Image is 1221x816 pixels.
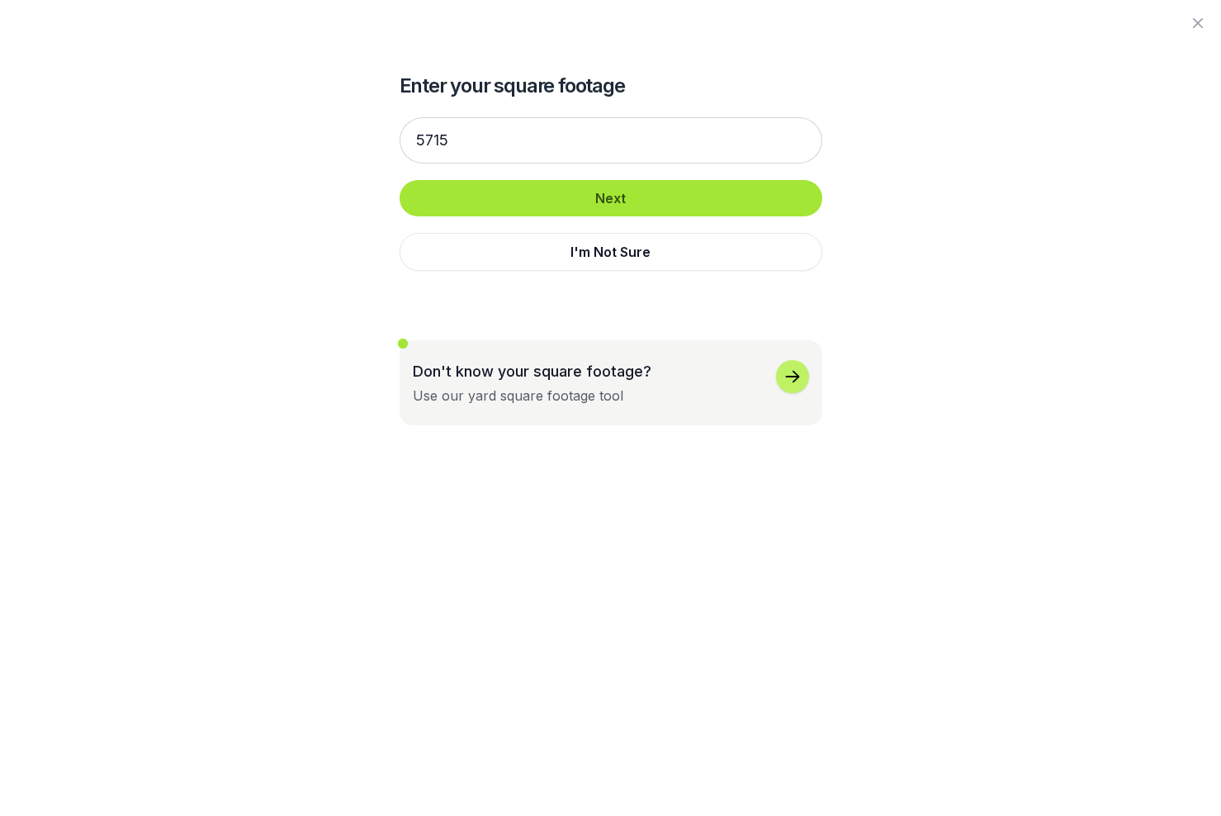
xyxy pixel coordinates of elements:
[413,386,623,406] div: Use our yard square footage tool
[400,340,822,425] button: Don't know your square footage?Use our yard square footage tool
[400,73,822,99] h2: Enter your square footage
[400,233,822,271] button: I'm Not Sure
[413,360,651,382] p: Don't know your square footage?
[400,180,822,216] button: Next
